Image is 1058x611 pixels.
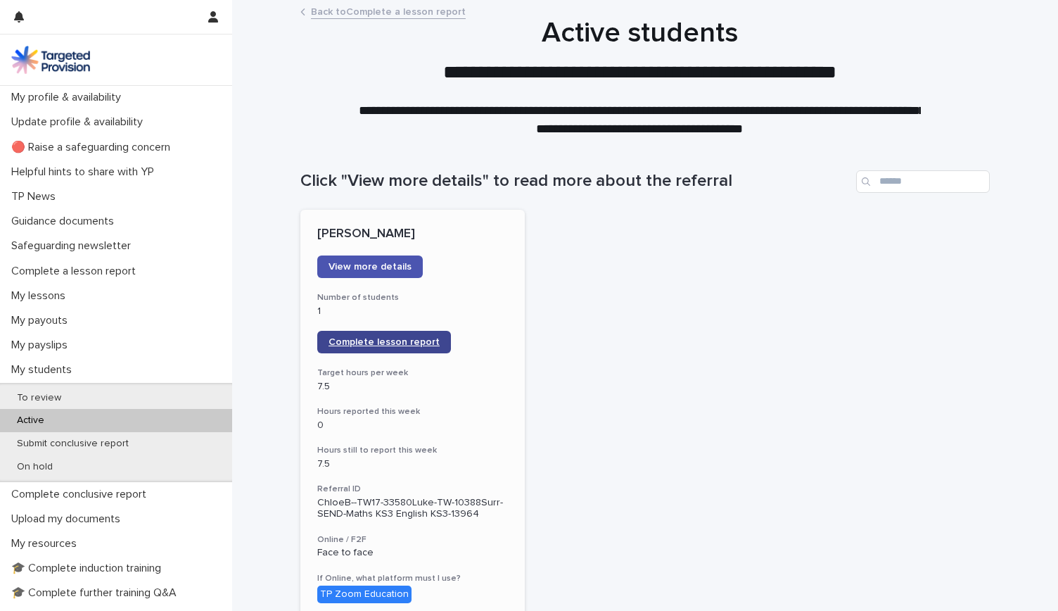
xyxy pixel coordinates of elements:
[6,461,64,473] p: On hold
[6,141,181,154] p: 🔴 Raise a safeguarding concern
[300,171,850,191] h1: Click "View more details" to read more about the referral
[6,363,83,377] p: My students
[317,406,508,417] h3: Hours reported this week
[317,445,508,456] h3: Hours still to report this week
[6,314,79,327] p: My payouts
[317,227,508,242] p: [PERSON_NAME]
[6,190,67,203] p: TP News
[317,367,508,379] h3: Target hours per week
[6,488,158,501] p: Complete conclusive report
[317,292,508,303] h3: Number of students
[317,497,508,521] p: ChloeB--TW17-33580Luke-TW-10388Surr-SEND-Maths KS3 English KS3-13964
[317,484,508,495] h3: Referral ID
[295,16,984,50] h1: Active students
[329,262,412,272] span: View more details
[317,458,508,470] p: 7.5
[6,415,56,427] p: Active
[311,3,466,19] a: Back toComplete a lesson report
[11,46,90,74] img: M5nRWzHhSzIhMunXDL62
[317,256,423,278] a: View more details
[6,537,88,550] p: My resources
[317,573,508,584] h3: If Online, what platform must I use?
[329,337,440,347] span: Complete lesson report
[317,547,508,559] p: Face to face
[317,331,451,353] a: Complete lesson report
[317,586,412,603] div: TP Zoom Education
[6,586,188,600] p: 🎓 Complete further training Q&A
[6,115,154,129] p: Update profile & availability
[6,512,132,526] p: Upload my documents
[6,165,165,179] p: Helpful hints to share with YP
[6,562,172,575] p: 🎓 Complete induction training
[6,239,142,253] p: Safeguarding newsletter
[6,91,132,104] p: My profile & availability
[6,265,147,278] p: Complete a lesson report
[317,305,508,317] p: 1
[317,420,508,432] p: 0
[317,534,508,546] h3: Online / F2F
[317,381,508,393] p: 7.5
[6,392,72,404] p: To review
[6,215,125,228] p: Guidance documents
[6,289,77,303] p: My lessons
[6,438,140,450] p: Submit conclusive report
[856,170,990,193] input: Search
[6,339,79,352] p: My payslips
